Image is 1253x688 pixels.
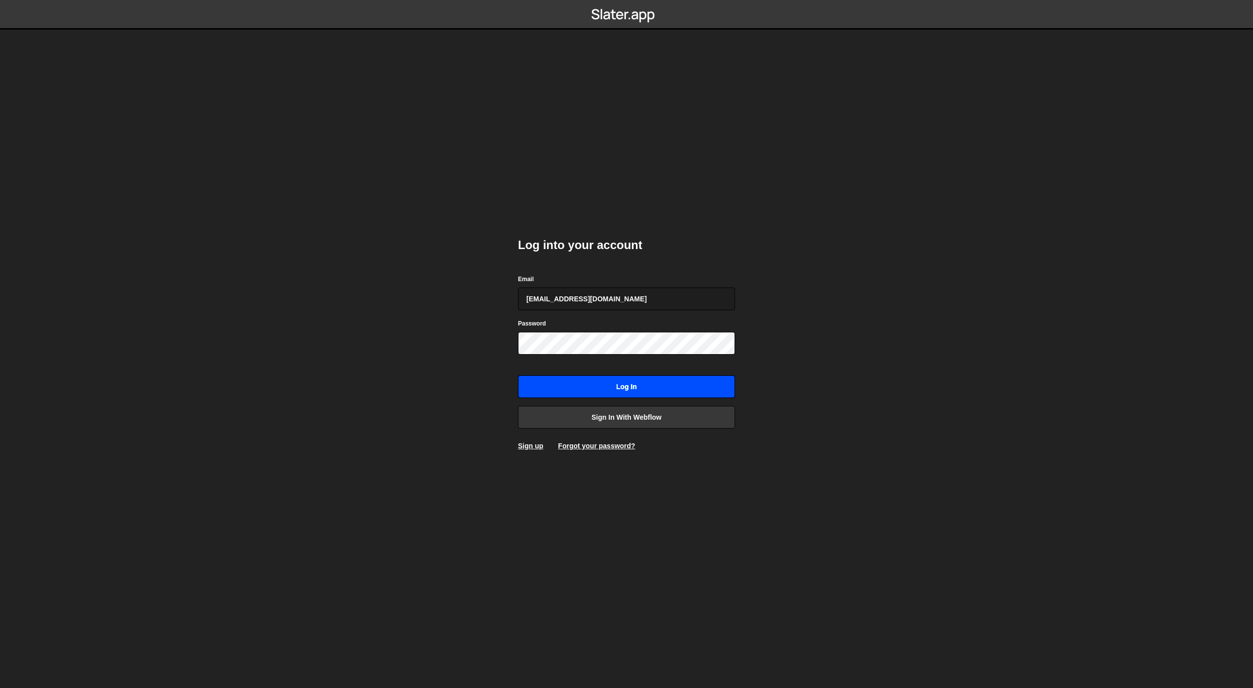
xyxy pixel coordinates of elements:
[518,442,543,450] a: Sign up
[518,237,735,253] h2: Log into your account
[518,319,546,328] label: Password
[558,442,635,450] a: Forgot your password?
[518,375,735,398] input: Log in
[518,406,735,429] a: Sign in with Webflow
[518,274,534,284] label: Email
